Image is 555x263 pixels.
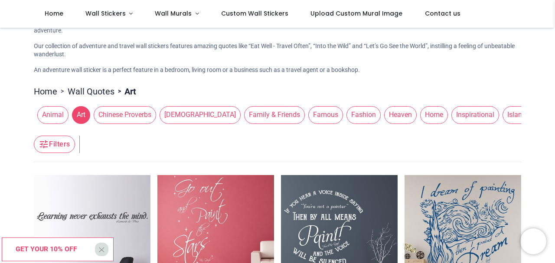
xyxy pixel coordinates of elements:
[343,106,381,123] button: Fashion
[156,106,241,123] button: [DEMOGRAPHIC_DATA]
[448,106,499,123] button: Inspirational
[305,106,343,123] button: Famous
[94,106,156,123] span: Chinese Proverbs
[85,9,126,18] span: Wall Stickers
[57,87,68,96] span: >
[160,106,241,123] span: [DEMOGRAPHIC_DATA]
[34,85,57,97] a: Home
[346,106,381,123] span: Fashion
[451,106,499,123] span: Inspirational
[72,106,90,123] span: Art
[90,106,156,123] button: Chinese Proverbs
[420,106,448,123] span: Home
[244,106,305,123] span: Family & Friends
[45,9,63,18] span: Home
[241,106,305,123] button: Family & Friends
[520,228,546,254] iframe: Brevo live chat
[69,106,90,123] button: Art
[384,106,417,123] span: Heaven
[34,42,521,59] p: Our collection of adventure and travel wall stickers features amazing quotes like “Eat Well - Tra...
[68,85,114,97] a: Wall Quotes
[221,9,288,18] span: Custom Wall Stickers
[310,9,402,18] span: Upload Custom Mural Image
[34,136,75,153] button: Filters
[425,9,460,18] span: Contact us
[308,106,343,123] span: Famous
[155,9,192,18] span: Wall Murals
[114,85,136,97] li: Art
[34,66,521,75] p: An adventure wall sticker is a perfect feature in a bedroom, living room or a business such as a ...
[381,106,417,123] button: Heaven
[114,87,124,96] span: >
[34,106,69,123] button: Animal
[417,106,448,123] button: Home
[37,106,69,123] span: Animal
